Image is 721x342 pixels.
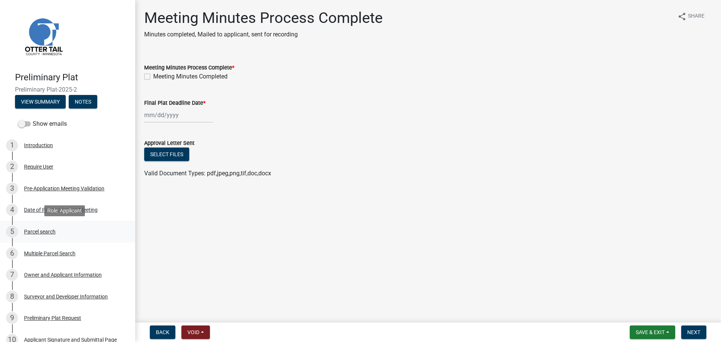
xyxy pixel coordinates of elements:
[677,12,686,21] i: share
[24,207,98,212] div: Date of Pre-Application Meeting
[24,229,56,234] div: Parcel search
[630,325,675,339] button: Save & Exit
[6,312,18,324] div: 9
[69,95,97,108] button: Notes
[6,161,18,173] div: 2
[687,329,700,335] span: Next
[144,107,213,123] input: mm/dd/yyyy
[24,294,108,299] div: Surveyor and Developer Information
[15,95,66,108] button: View Summary
[6,269,18,281] div: 7
[144,170,271,177] span: Valid Document Types: pdf,jpeg,png,tif,doc,docx
[144,30,383,39] p: Minutes completed, Mailed to applicant, sent for recording
[18,119,67,128] label: Show emails
[15,72,129,83] h4: Preliminary Plat
[15,86,120,93] span: Preliminary Plat-2025-2
[44,205,85,216] div: Role: Applicant
[24,186,104,191] div: Pre-Application Meeting Validation
[153,72,228,81] label: Meeting Minutes Completed
[144,65,234,71] label: Meeting Minutes Process Complete
[6,139,18,151] div: 1
[688,12,704,21] span: Share
[24,272,102,277] div: Owner and Applicant Information
[15,99,66,105] wm-modal-confirm: Summary
[6,247,18,259] div: 6
[6,291,18,303] div: 8
[15,8,71,64] img: Otter Tail County, Minnesota
[6,182,18,194] div: 3
[6,204,18,216] div: 4
[636,329,665,335] span: Save & Exit
[24,315,81,321] div: Preliminary Plat Request
[24,251,75,256] div: Multiple Parcel Search
[181,325,210,339] button: Void
[671,9,710,24] button: shareShare
[24,143,53,148] div: Introduction
[144,148,189,161] button: Select files
[24,164,53,169] div: Require User
[69,99,97,105] wm-modal-confirm: Notes
[144,9,383,27] h1: Meeting Minutes Process Complete
[144,141,195,146] label: Approval Letter Sent
[6,226,18,238] div: 5
[150,325,175,339] button: Back
[144,101,205,106] label: Final Plat Deadline Date
[187,329,199,335] span: Void
[681,325,706,339] button: Next
[156,329,169,335] span: Back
